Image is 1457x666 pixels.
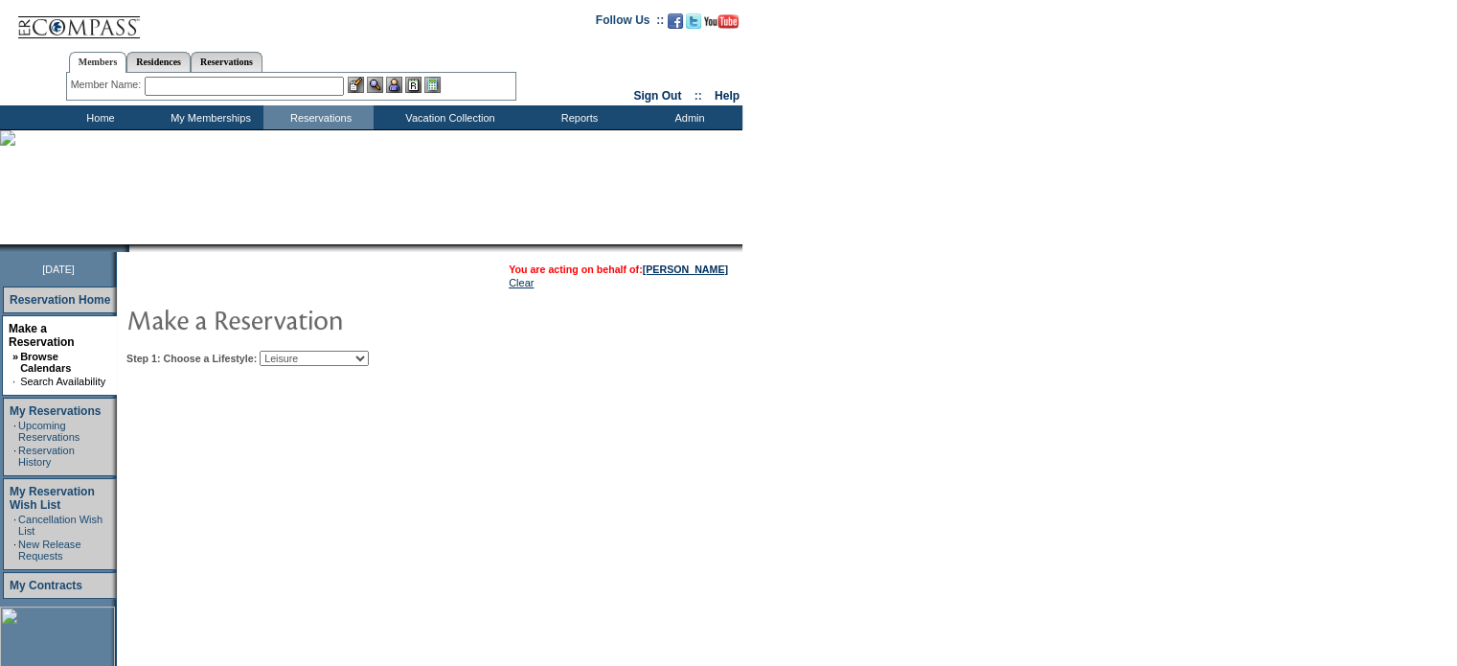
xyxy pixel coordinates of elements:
td: Home [43,105,153,129]
span: You are acting on behalf of: [509,264,728,275]
img: Follow us on Twitter [686,13,701,29]
img: promoShadowLeftCorner.gif [123,244,129,252]
td: Reservations [263,105,374,129]
a: Search Availability [20,376,105,387]
img: b_edit.gif [348,77,364,93]
td: My Memberships [153,105,263,129]
a: My Reservations [10,404,101,418]
td: Reports [522,105,632,129]
img: b_calculator.gif [424,77,441,93]
div: Member Name: [71,77,145,93]
a: Reservation Home [10,293,110,307]
a: My Reservation Wish List [10,485,95,512]
a: Clear [509,277,534,288]
a: Sign Out [633,89,681,103]
a: Help [715,89,740,103]
td: Vacation Collection [374,105,522,129]
a: Members [69,52,127,73]
a: New Release Requests [18,539,80,562]
a: Follow us on Twitter [686,19,701,31]
a: Residences [126,52,191,72]
b: Step 1: Choose a Lifestyle: [126,353,257,364]
span: [DATE] [42,264,75,275]
a: Make a Reservation [9,322,75,349]
td: Follow Us :: [596,11,664,34]
td: · [13,514,16,537]
td: · [13,420,16,443]
b: » [12,351,18,362]
td: · [13,445,16,468]
a: [PERSON_NAME] [643,264,728,275]
td: Admin [632,105,742,129]
img: Impersonate [386,77,402,93]
img: pgTtlMakeReservation.gif [126,300,510,338]
a: Browse Calendars [20,351,71,374]
td: · [12,376,18,387]
img: Reservations [405,77,421,93]
a: Reservations [191,52,262,72]
a: Cancellation Wish List [18,514,102,537]
a: Reservation History [18,445,75,468]
a: My Contracts [10,579,82,592]
img: Subscribe to our YouTube Channel [704,14,739,29]
a: Become our fan on Facebook [668,19,683,31]
a: Subscribe to our YouTube Channel [704,19,739,31]
td: · [13,539,16,562]
a: Upcoming Reservations [18,420,80,443]
img: blank.gif [129,244,131,252]
img: Become our fan on Facebook [668,13,683,29]
span: :: [694,89,702,103]
img: View [367,77,383,93]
